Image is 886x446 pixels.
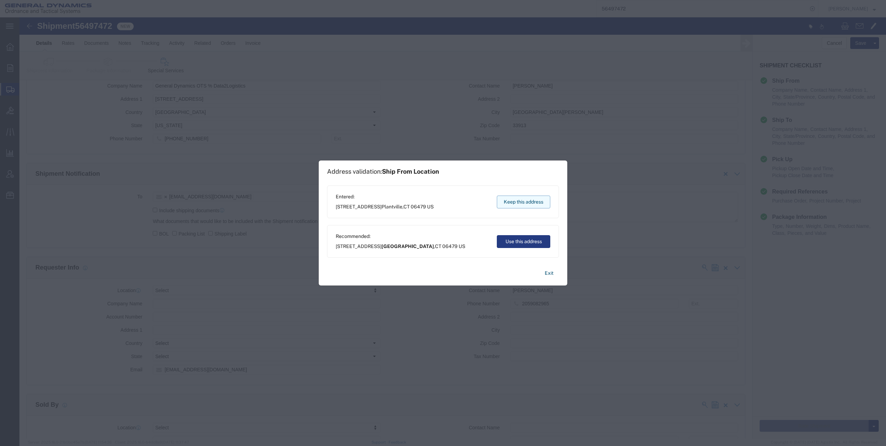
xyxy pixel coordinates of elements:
[336,193,434,200] span: Entered:
[442,243,458,249] span: 06479
[403,204,410,209] span: CT
[336,243,465,250] span: [STREET_ADDRESS] ,
[435,243,441,249] span: CT
[459,243,465,249] span: US
[497,235,550,248] button: Use this address
[411,204,426,209] span: 06479
[427,204,434,209] span: US
[497,196,550,208] button: Keep this address
[382,204,402,209] span: Plantville
[382,168,439,175] span: Ship From Location
[336,233,465,240] span: Recommended:
[382,243,434,249] span: [GEOGRAPHIC_DATA]
[327,168,439,175] h1: Address validation:
[539,267,559,279] button: Exit
[336,203,434,210] span: [STREET_ADDRESS] ,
